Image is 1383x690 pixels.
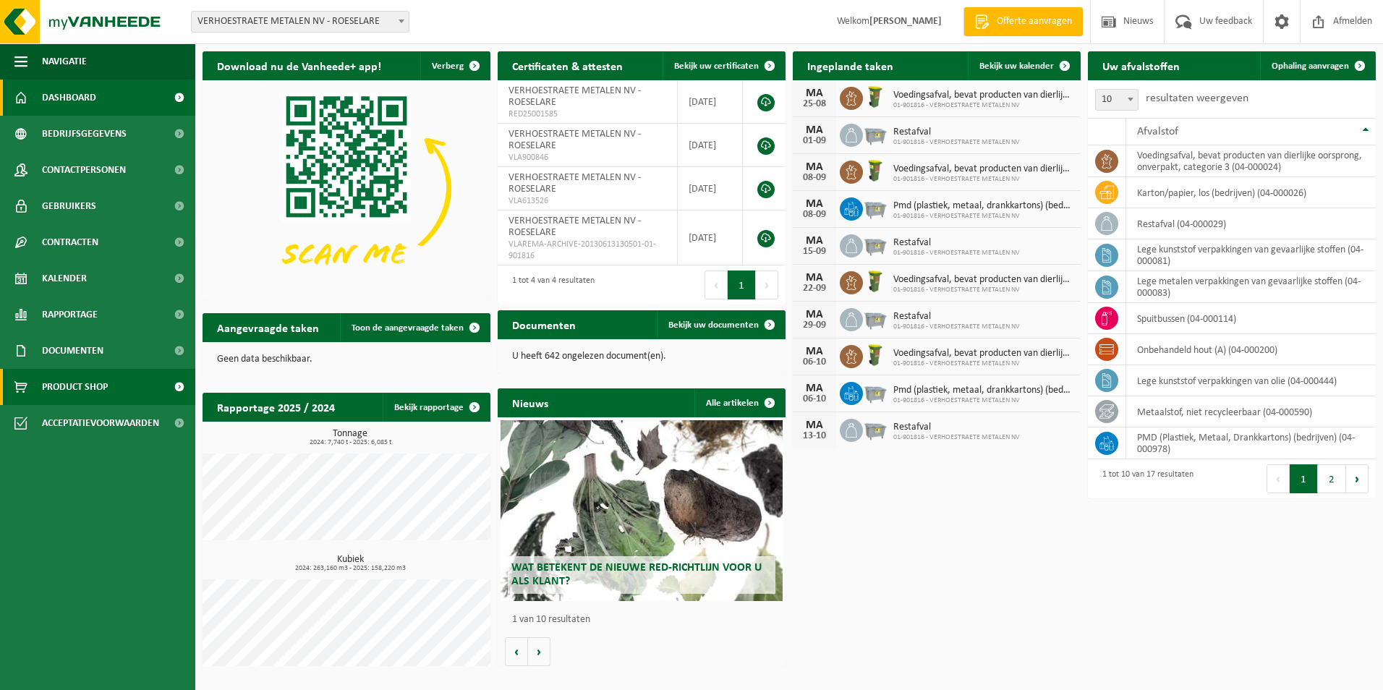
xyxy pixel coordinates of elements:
a: Bekijk uw documenten [657,310,784,339]
a: Bekijk uw certificaten [663,51,784,80]
div: MA [800,198,829,210]
span: Product Shop [42,369,108,405]
div: 08-09 [800,173,829,183]
div: 22-09 [800,284,829,294]
span: VERHOESTRAETE METALEN NV - ROESELARE [191,11,409,33]
h2: Documenten [498,310,590,338]
div: MA [800,124,829,136]
a: Offerte aanvragen [963,7,1083,36]
div: 13-10 [800,431,829,441]
div: MA [800,383,829,394]
span: 2024: 263,160 m3 - 2025: 158,220 m3 [210,565,490,572]
p: U heeft 642 ongelezen document(en). [512,352,771,362]
span: Wat betekent de nieuwe RED-richtlijn voor u als klant? [511,562,762,587]
a: Bekijk uw kalender [968,51,1079,80]
div: 29-09 [800,320,829,331]
img: WB-0060-HPE-GN-50 [863,85,888,109]
h2: Download nu de Vanheede+ app! [203,51,396,80]
td: metaalstof, niet recycleerbaar (04-000590) [1126,396,1376,427]
div: MA [800,161,829,173]
span: Contactpersonen [42,152,126,188]
div: MA [800,272,829,284]
span: 01-901816 - VERHOESTRAETE METALEN NV [893,249,1020,257]
div: MA [800,235,829,247]
img: WB-0060-HPE-GN-50 [863,269,888,294]
span: VERHOESTRAETE METALEN NV - ROESELARE [508,129,641,151]
span: 01-901816 - VERHOESTRAETE METALEN NV [893,323,1020,331]
span: Voedingsafval, bevat producten van dierlijke oorsprong, onverpakt, categorie 3 [893,274,1073,286]
span: Restafval [893,237,1020,249]
div: MA [800,419,829,431]
td: [DATE] [678,167,743,210]
img: WB-2500-GAL-GY-01 [863,417,888,441]
img: Download de VHEPlus App [203,80,490,297]
span: Gebruikers [42,188,96,224]
td: lege kunststof verpakkingen van olie (04-000444) [1126,365,1376,396]
span: 10 [1096,90,1138,110]
div: 01-09 [800,136,829,146]
span: Verberg [432,61,464,71]
span: Navigatie [42,43,87,80]
button: Next [1346,464,1369,493]
span: VERHOESTRAETE METALEN NV - ROESELARE [508,216,641,238]
span: Restafval [893,422,1020,433]
span: VERHOESTRAETE METALEN NV - ROESELARE [508,172,641,195]
span: Bekijk uw kalender [979,61,1054,71]
div: 06-10 [800,357,829,367]
td: PMD (Plastiek, Metaal, Drankkartons) (bedrijven) (04-000978) [1126,427,1376,459]
span: Toon de aangevraagde taken [352,323,464,333]
div: MA [800,88,829,99]
button: Volgende [528,637,550,666]
h2: Aangevraagde taken [203,313,333,341]
img: WB-0060-HPE-GN-50 [863,158,888,183]
span: 01-901816 - VERHOESTRAETE METALEN NV [893,212,1073,221]
td: lege metalen verpakkingen van gevaarlijke stoffen (04-000083) [1126,271,1376,303]
button: Vorige [505,637,528,666]
h2: Ingeplande taken [793,51,908,80]
p: 1 van 10 resultaten [512,615,778,625]
label: resultaten weergeven [1146,93,1248,104]
button: Verberg [420,51,489,80]
button: Previous [1267,464,1290,493]
td: onbehandeld hout (A) (04-000200) [1126,334,1376,365]
span: VLA900846 [508,152,666,163]
span: Documenten [42,333,103,369]
button: Previous [705,271,728,299]
span: VLAREMA-ARCHIVE-20130613130501-01-901816 [508,239,666,262]
span: VERHOESTRAETE METALEN NV - ROESELARE [192,12,409,32]
a: Wat betekent de nieuwe RED-richtlijn voor u als klant? [501,420,783,601]
span: 01-901816 - VERHOESTRAETE METALEN NV [893,359,1073,368]
h2: Uw afvalstoffen [1088,51,1194,80]
span: Afvalstof [1137,126,1178,137]
strong: [PERSON_NAME] [869,16,942,27]
span: RED25001585 [508,108,666,120]
span: Kalender [42,260,87,297]
span: Bekijk uw certificaten [674,61,759,71]
h2: Nieuws [498,388,563,417]
span: Bedrijfsgegevens [42,116,127,152]
span: Voedingsafval, bevat producten van dierlijke oorsprong, onverpakt, categorie 3 [893,348,1073,359]
td: spuitbussen (04-000114) [1126,303,1376,334]
div: MA [800,346,829,357]
span: Dashboard [42,80,96,116]
h3: Tonnage [210,429,490,446]
h2: Rapportage 2025 / 2024 [203,393,349,421]
h3: Kubiek [210,555,490,572]
span: 01-901816 - VERHOESTRAETE METALEN NV [893,101,1073,110]
span: Pmd (plastiek, metaal, drankkartons) (bedrijven) [893,385,1073,396]
div: MA [800,309,829,320]
span: Contracten [42,224,98,260]
span: Acceptatievoorwaarden [42,405,159,441]
div: 25-08 [800,99,829,109]
img: WB-2500-GAL-GY-01 [863,380,888,404]
img: WB-2500-GAL-GY-01 [863,122,888,146]
a: Alle artikelen [694,388,784,417]
img: WB-0060-HPE-GN-50 [863,343,888,367]
span: 01-901816 - VERHOESTRAETE METALEN NV [893,286,1073,294]
span: Ophaling aanvragen [1272,61,1349,71]
td: restafval (04-000029) [1126,208,1376,239]
div: 08-09 [800,210,829,220]
span: VERHOESTRAETE METALEN NV - ROESELARE [508,85,641,108]
span: 01-901816 - VERHOESTRAETE METALEN NV [893,433,1020,442]
td: voedingsafval, bevat producten van dierlijke oorsprong, onverpakt, categorie 3 (04-000024) [1126,145,1376,177]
